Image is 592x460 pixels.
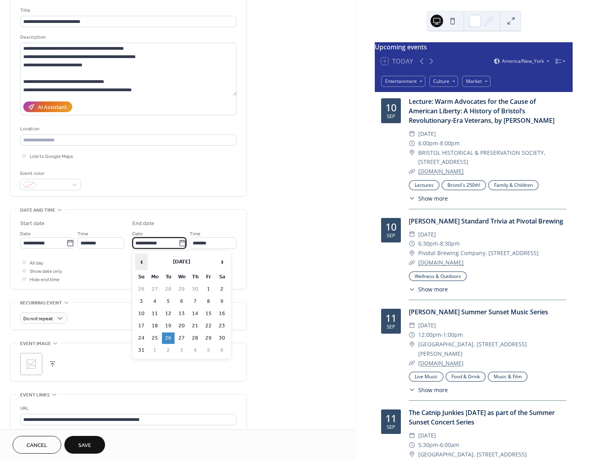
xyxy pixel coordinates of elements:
[409,330,415,340] div: ​
[409,431,415,440] div: ​
[216,345,228,356] td: 6
[202,320,215,332] td: 22
[418,230,436,239] span: [DATE]
[418,330,441,340] span: 12:00pm
[189,284,201,295] td: 30
[409,408,555,426] a: The Catnip Junkies [DATE] as part of the Summer Sunset Concert Series
[202,284,215,295] td: 1
[162,296,175,307] td: 5
[385,103,397,113] div: 10
[20,391,50,399] span: Event links
[409,450,415,459] div: ​
[30,267,62,276] span: Show date only
[148,296,161,307] td: 4
[409,129,415,139] div: ​
[409,217,563,225] a: [PERSON_NAME] Standard Trivia at Pivotal Brewing
[409,359,415,368] div: ​
[409,230,415,239] div: ​
[26,441,47,450] span: Cancel
[409,239,415,248] div: ​
[20,299,62,307] span: Recurring event
[20,125,235,133] div: Location
[175,284,188,295] td: 29
[440,239,460,248] span: 8:30pm
[418,194,448,203] span: Show more
[418,340,566,359] span: [GEOGRAPHIC_DATA], [STREET_ADDRESS][PERSON_NAME]
[418,139,438,148] span: 6:00pm
[409,194,448,203] button: ​Show more
[502,59,544,64] span: America/New_York
[409,285,415,293] div: ​
[438,239,440,248] span: -
[189,271,201,283] th: Th
[38,103,67,112] div: AI Assistant
[387,233,395,238] div: Sep
[216,271,228,283] th: Sa
[202,332,215,344] td: 29
[440,139,460,148] span: 8:00pm
[78,441,91,450] span: Save
[175,296,188,307] td: 6
[162,320,175,332] td: 19
[409,285,448,293] button: ​Show more
[189,296,201,307] td: 7
[202,296,215,307] td: 8
[189,308,201,319] td: 14
[132,230,143,238] span: Date
[13,436,61,454] button: Cancel
[20,6,235,15] div: Title
[148,332,161,344] td: 25
[162,271,175,283] th: Tu
[216,296,228,307] td: 9
[148,320,161,332] td: 18
[418,386,448,394] span: Show more
[202,271,215,283] th: Fr
[148,253,215,270] th: [DATE]
[132,220,154,228] div: End date
[418,321,436,330] span: [DATE]
[135,345,148,356] td: 31
[23,314,53,323] span: Do not repeat
[135,320,148,332] td: 17
[175,320,188,332] td: 20
[216,320,228,332] td: 23
[162,308,175,319] td: 12
[385,222,397,232] div: 10
[418,440,438,450] span: 5:30pm
[20,230,31,238] span: Date
[216,308,228,319] td: 16
[418,359,464,367] a: [DOMAIN_NAME]
[30,276,60,284] span: Hide end time
[418,431,436,440] span: [DATE]
[189,332,201,344] td: 28
[440,440,459,450] span: 6:00am
[175,271,188,283] th: We
[409,340,415,349] div: ​
[189,345,201,356] td: 4
[20,220,45,228] div: Start date
[385,413,397,423] div: 11
[409,194,415,203] div: ​
[409,308,548,316] a: [PERSON_NAME] Summer Sunset Music Series
[135,308,148,319] td: 10
[20,33,235,41] div: Description
[409,258,415,267] div: ​
[387,425,395,430] div: Sep
[77,230,88,238] span: Time
[162,284,175,295] td: 28
[64,436,105,454] button: Save
[409,440,415,450] div: ​
[162,345,175,356] td: 2
[148,308,161,319] td: 11
[216,332,228,344] td: 30
[409,139,415,148] div: ​
[135,271,148,283] th: Su
[202,308,215,319] td: 15
[418,167,464,175] a: [DOMAIN_NAME]
[30,259,43,267] span: All day
[20,404,235,413] div: URL
[409,386,448,394] button: ​Show more
[135,296,148,307] td: 3
[418,148,566,167] span: BRISTOL HISTORICAL & PRESERVATION SOCIETY, [STREET_ADDRESS]
[418,248,539,258] span: Pivotal Brewing Company, [STREET_ADDRESS]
